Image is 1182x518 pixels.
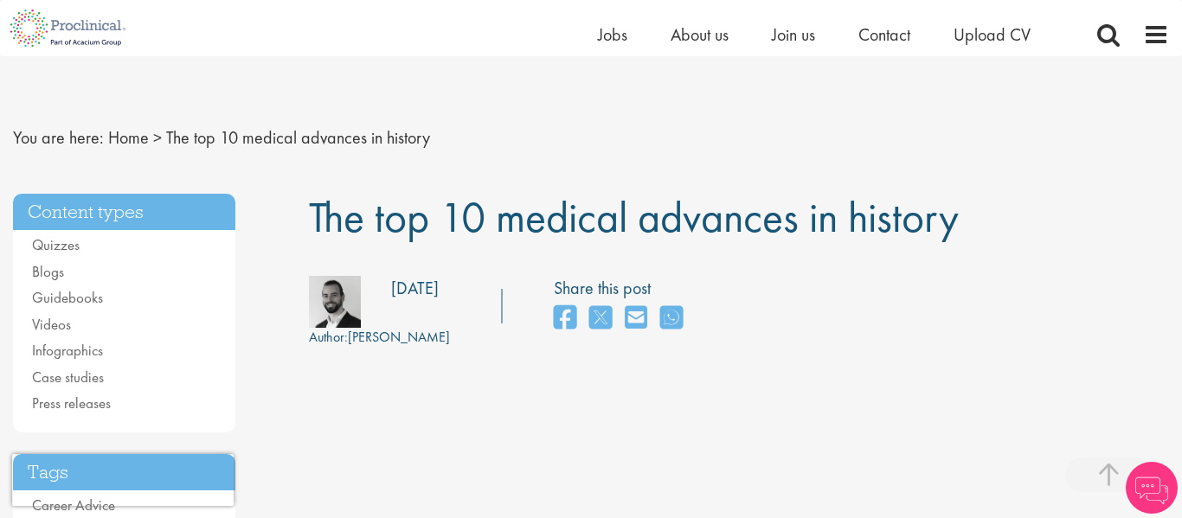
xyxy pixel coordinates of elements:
h3: Content types [13,194,235,231]
div: [PERSON_NAME] [309,328,450,348]
label: Share this post [554,276,691,301]
a: Jobs [598,23,627,46]
img: 76d2c18e-6ce3-4617-eefd-08d5a473185b [309,276,361,328]
iframe: reCAPTCHA [12,454,234,506]
a: Join us [772,23,815,46]
a: Case studies [32,368,104,387]
span: The top 10 medical advances in history [166,126,430,149]
a: Guidebooks [32,288,103,307]
img: Chatbot [1126,462,1178,514]
a: About us [671,23,729,46]
span: The top 10 medical advances in history [309,189,959,245]
a: Blogs [32,262,64,281]
div: [DATE] [391,276,439,301]
a: Press releases [32,393,111,412]
a: Contact [858,23,910,46]
a: Upload CV [954,23,1031,46]
a: share on twitter [589,300,612,337]
span: > [153,126,162,149]
a: Videos [32,315,71,334]
span: You are here: [13,126,104,149]
a: Quizzes [32,235,80,254]
a: share on whats app [660,300,683,337]
a: share on facebook [554,300,576,337]
a: share on email [625,300,647,337]
a: breadcrumb link [108,126,149,149]
span: Author: [309,328,348,346]
a: Infographics [32,341,103,360]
